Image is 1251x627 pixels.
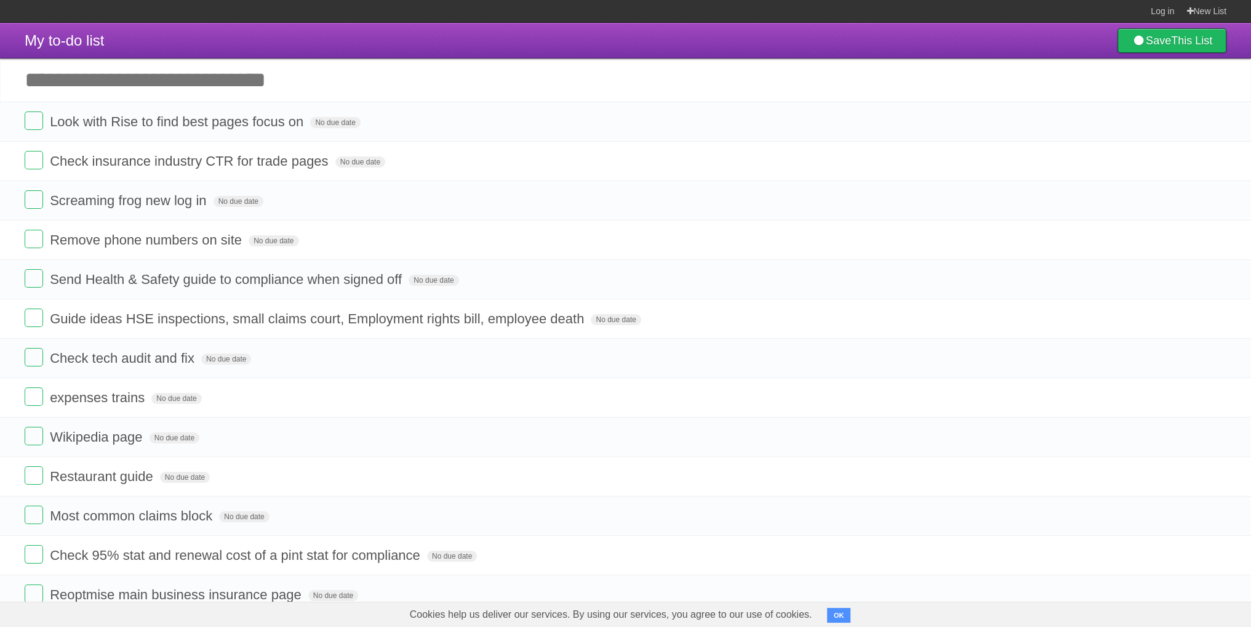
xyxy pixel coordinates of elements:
[591,314,641,325] span: No due date
[50,272,405,287] span: Send Health & Safety guide to compliance when signed off
[50,390,148,405] span: expenses trains
[50,350,198,366] span: Check tech audit and fix
[398,602,825,627] span: Cookies help us deliver our services. By using our services, you agree to our use of cookies.
[249,235,298,246] span: No due date
[25,111,43,130] label: Done
[50,193,209,208] span: Screaming frog new log in
[50,548,423,563] span: Check 95% stat and renewal cost of a pint stat for compliance
[25,387,43,406] label: Done
[150,432,199,443] span: No due date
[25,269,43,288] label: Done
[151,393,201,404] span: No due date
[160,472,210,483] span: No due date
[50,153,331,169] span: Check insurance industry CTR for trade pages
[214,196,263,207] span: No due date
[25,230,43,248] label: Done
[50,311,587,326] span: Guide ideas HSE inspections, small claims court, Employment rights bill, employee death
[25,309,43,327] label: Done
[1171,34,1212,47] b: This List
[50,587,304,602] span: Reoptmise main business insurance page
[50,469,156,484] span: Restaurant guide
[50,429,145,445] span: Wikipedia page
[25,427,43,445] label: Done
[335,156,385,168] span: No due date
[25,585,43,603] label: Done
[25,466,43,485] label: Done
[427,551,477,562] span: No due date
[50,232,245,248] span: Remove phone numbers on site
[308,590,358,601] span: No due date
[827,608,851,623] button: OK
[1117,28,1226,53] a: SaveThis List
[25,32,104,49] span: My to-do list
[50,508,215,524] span: Most common claims block
[25,545,43,564] label: Done
[409,275,458,286] span: No due date
[310,117,360,128] span: No due date
[50,114,306,129] span: Look with Rise to find best pages focus on
[25,506,43,524] label: Done
[201,354,251,365] span: No due date
[25,190,43,209] label: Done
[25,348,43,366] label: Done
[25,151,43,169] label: Done
[219,511,269,522] span: No due date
